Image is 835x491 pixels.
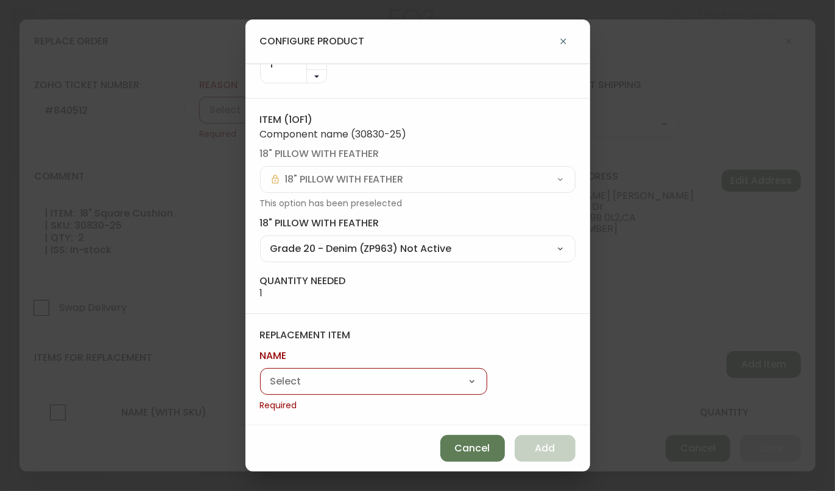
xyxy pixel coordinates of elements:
[260,288,346,299] span: 1
[260,274,346,288] h4: quantity needed
[260,129,576,140] span: Component name ( 30830-25 )
[440,435,505,462] button: Cancel
[260,400,487,412] span: Required
[260,329,576,342] h4: replacement item
[260,198,576,210] span: This option has been preselected
[260,217,576,230] label: 18" pillow with feather
[455,442,490,455] span: Cancel
[260,349,487,363] label: name
[260,147,576,161] label: 18" pillow with feather
[260,35,365,48] h4: configure product
[260,113,576,127] h4: Item ( 1 of 1 )
[285,173,551,185] input: Select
